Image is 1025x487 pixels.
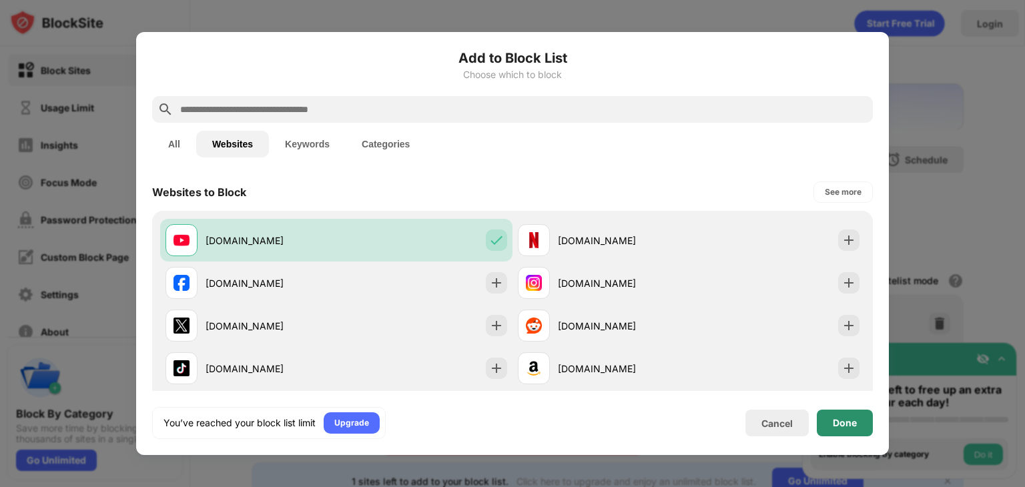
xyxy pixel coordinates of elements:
[152,48,873,68] h6: Add to Block List
[558,362,689,376] div: [DOMAIN_NAME]
[174,318,190,334] img: favicons
[206,319,336,333] div: [DOMAIN_NAME]
[526,275,542,291] img: favicons
[174,275,190,291] img: favicons
[206,233,336,248] div: [DOMAIN_NAME]
[558,233,689,248] div: [DOMAIN_NAME]
[558,319,689,333] div: [DOMAIN_NAME]
[206,362,336,376] div: [DOMAIN_NAME]
[334,416,369,430] div: Upgrade
[526,318,542,334] img: favicons
[526,360,542,376] img: favicons
[152,69,873,80] div: Choose which to block
[152,131,196,157] button: All
[833,418,857,428] div: Done
[558,276,689,290] div: [DOMAIN_NAME]
[206,276,336,290] div: [DOMAIN_NAME]
[163,416,316,430] div: You’ve reached your block list limit
[269,131,346,157] button: Keywords
[152,185,246,199] div: Websites to Block
[825,185,862,199] div: See more
[174,360,190,376] img: favicons
[761,418,793,429] div: Cancel
[174,232,190,248] img: favicons
[157,101,174,117] img: search.svg
[526,232,542,248] img: favicons
[346,131,426,157] button: Categories
[196,131,269,157] button: Websites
